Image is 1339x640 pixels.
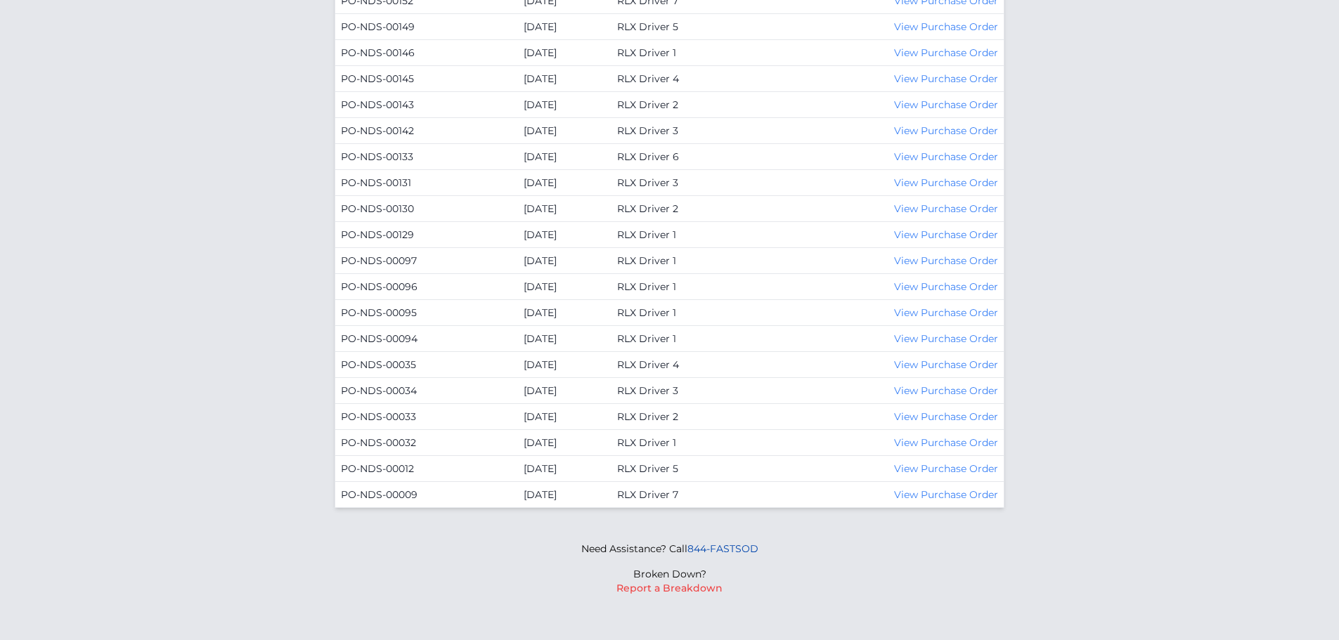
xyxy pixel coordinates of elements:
[341,358,416,371] a: PO-NDS-00035
[518,196,612,222] td: [DATE]
[894,280,998,293] a: View Purchase Order
[581,567,758,581] p: Broken Down?
[612,40,763,66] td: RLX Driver 1
[894,46,998,59] a: View Purchase Order
[894,488,998,501] a: View Purchase Order
[894,72,998,85] a: View Purchase Order
[616,581,723,595] button: Report a Breakdown
[341,436,416,449] a: PO-NDS-00032
[518,118,612,144] td: [DATE]
[612,92,763,118] td: RLX Driver 2
[612,14,763,40] td: RLX Driver 5
[612,482,763,508] td: RLX Driver 7
[341,150,413,163] a: PO-NDS-00133
[894,124,998,137] a: View Purchase Order
[518,352,612,378] td: [DATE]
[518,248,612,274] td: [DATE]
[612,66,763,92] td: RLX Driver 4
[894,410,998,423] a: View Purchase Order
[518,144,612,170] td: [DATE]
[612,144,763,170] td: RLX Driver 6
[894,202,998,215] a: View Purchase Order
[518,378,612,404] td: [DATE]
[612,456,763,482] td: RLX Driver 5
[612,430,763,456] td: RLX Driver 1
[894,384,998,397] a: View Purchase Order
[518,300,612,326] td: [DATE]
[341,124,414,137] a: PO-NDS-00142
[341,280,418,293] a: PO-NDS-00096
[612,378,763,404] td: RLX Driver 3
[518,456,612,482] td: [DATE]
[341,20,415,33] a: PO-NDS-00149
[341,72,414,85] a: PO-NDS-00145
[341,410,416,423] a: PO-NDS-00033
[518,482,612,508] td: [DATE]
[612,300,763,326] td: RLX Driver 1
[612,326,763,352] td: RLX Driver 1
[518,40,612,66] td: [DATE]
[341,176,411,189] a: PO-NDS-00131
[518,14,612,40] td: [DATE]
[612,352,763,378] td: RLX Driver 4
[894,358,998,371] a: View Purchase Order
[894,462,998,475] a: View Purchase Order
[894,150,998,163] a: View Purchase Order
[894,98,998,111] a: View Purchase Order
[341,254,417,267] a: PO-NDS-00097
[612,248,763,274] td: RLX Driver 1
[687,542,758,555] a: 844-FASTSOD
[341,384,417,397] a: PO-NDS-00034
[518,430,612,456] td: [DATE]
[518,274,612,300] td: [DATE]
[518,326,612,352] td: [DATE]
[581,542,758,556] p: Need Assistance? Call
[518,66,612,92] td: [DATE]
[894,176,998,189] a: View Purchase Order
[612,170,763,196] td: RLX Driver 3
[341,98,414,111] a: PO-NDS-00143
[341,306,417,319] a: PO-NDS-00095
[612,274,763,300] td: RLX Driver 1
[894,332,998,345] a: View Purchase Order
[341,488,418,501] a: PO-NDS-00009
[894,20,998,33] a: View Purchase Order
[612,404,763,430] td: RLX Driver 2
[341,332,418,345] a: PO-NDS-00094
[894,436,998,449] a: View Purchase Order
[894,228,998,241] a: View Purchase Order
[612,196,763,222] td: RLX Driver 2
[612,222,763,248] td: RLX Driver 1
[341,202,414,215] a: PO-NDS-00130
[518,404,612,430] td: [DATE]
[894,306,998,319] a: View Purchase Order
[341,462,414,475] a: PO-NDS-00012
[612,118,763,144] td: RLX Driver 3
[341,46,415,59] a: PO-NDS-00146
[518,222,612,248] td: [DATE]
[894,254,998,267] a: View Purchase Order
[518,92,612,118] td: [DATE]
[341,228,414,241] a: PO-NDS-00129
[518,170,612,196] td: [DATE]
